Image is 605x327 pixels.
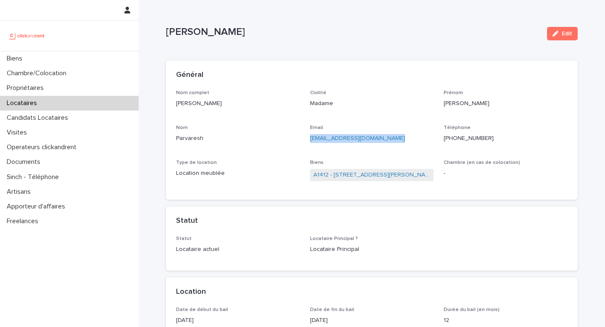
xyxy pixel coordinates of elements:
span: Prénom [444,90,463,95]
a: [EMAIL_ADDRESS][DOMAIN_NAME] [310,135,405,141]
span: Nom complet [176,90,209,95]
p: 12 [444,316,568,325]
button: Edit [547,27,578,40]
span: Email [310,125,323,130]
p: Locataire Principal [310,245,434,254]
span: Civilité [310,90,326,95]
p: Location meublée [176,169,300,178]
span: Locataire Principal ? [310,236,358,241]
img: UCB0brd3T0yccxBKYDjQ [7,27,47,44]
p: Artisans [3,188,37,196]
p: [PERSON_NAME] [166,26,540,38]
ringoverc2c-number-84e06f14122c: [PHONE_NUMBER] [444,135,494,141]
span: Durée du bail (en mois) [444,307,500,312]
p: Biens [3,55,29,63]
span: Type de location [176,160,217,165]
span: Date de début du bail [176,307,228,312]
p: Propriétaires [3,84,50,92]
p: Documents [3,158,47,166]
p: Candidats Locataires [3,114,75,122]
p: Chambre/Colocation [3,69,73,77]
h2: Statut [176,216,198,226]
p: [DATE] [310,316,434,325]
span: Edit [562,31,572,37]
a: A1412 - [STREET_ADDRESS][PERSON_NAME] [313,171,431,179]
p: Freelances [3,217,45,225]
span: Biens [310,160,324,165]
h2: Général [176,71,203,80]
p: [DATE] [176,316,300,325]
span: Date de fin du bail [310,307,354,312]
p: Apporteur d'affaires [3,203,72,211]
p: Parvaresh [176,134,300,143]
p: Sinch - Téléphone [3,173,66,181]
p: [PERSON_NAME] [176,99,300,108]
ringoverc2c-84e06f14122c: Call with Ringover [444,135,494,141]
p: Operateurs clickandrent [3,143,83,151]
span: Téléphone [444,125,471,130]
span: Nom [176,125,188,130]
h2: Location [176,287,206,297]
p: Locataires [3,99,44,107]
p: Locataire actuel [176,245,300,254]
span: Statut [176,236,192,241]
p: [PERSON_NAME] [444,99,568,108]
span: Chambre (en cas de colocation) [444,160,520,165]
p: Madame [310,99,434,108]
p: - [444,169,568,178]
p: Visites [3,129,34,137]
